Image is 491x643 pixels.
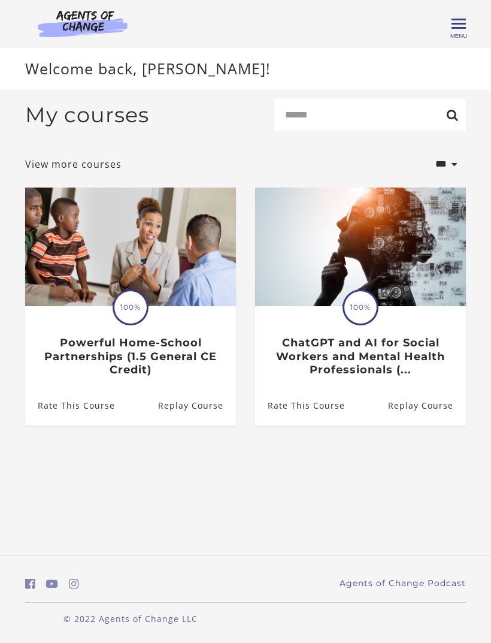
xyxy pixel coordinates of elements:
[451,17,466,31] button: Toggle menu Menu
[268,336,453,377] h3: ChatGPT and AI for Social Workers and Mental Health Professionals (...
[25,575,35,593] a: https://www.facebook.com/groups/aswbtestprep (Open in a new window)
[25,157,122,171] a: View more courses
[25,387,115,425] a: Powerful Home-School Partnerships (1.5 General CE Credit): Rate This Course
[25,578,35,590] i: https://www.facebook.com/groups/aswbtestprep (Open in a new window)
[451,23,466,25] span: Toggle menu
[25,612,236,625] p: © 2022 Agents of Change LLC
[388,387,466,425] a: ChatGPT and AI for Social Workers and Mental Health Professionals (...: Resume Course
[114,291,147,324] span: 100%
[340,577,466,590] a: Agents of Change Podcast
[69,578,79,590] i: https://www.instagram.com/agentsofchangeprep/ (Open in a new window)
[158,387,236,425] a: Powerful Home-School Partnerships (1.5 General CE Credit): Resume Course
[255,387,345,425] a: ChatGPT and AI for Social Workers and Mental Health Professionals (...: Rate This Course
[46,578,58,590] i: https://www.youtube.com/c/AgentsofChangeTestPrepbyMeaganMitchell (Open in a new window)
[38,336,223,377] h3: Powerful Home-School Partnerships (1.5 General CE Credit)
[450,32,467,39] span: Menu
[25,58,466,80] p: Welcome back, [PERSON_NAME]!
[344,291,377,324] span: 100%
[46,575,58,593] a: https://www.youtube.com/c/AgentsofChangeTestPrepbyMeaganMitchell (Open in a new window)
[25,102,149,128] h2: My courses
[69,575,79,593] a: https://www.instagram.com/agentsofchangeprep/ (Open in a new window)
[25,10,140,37] img: Agents of Change Logo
